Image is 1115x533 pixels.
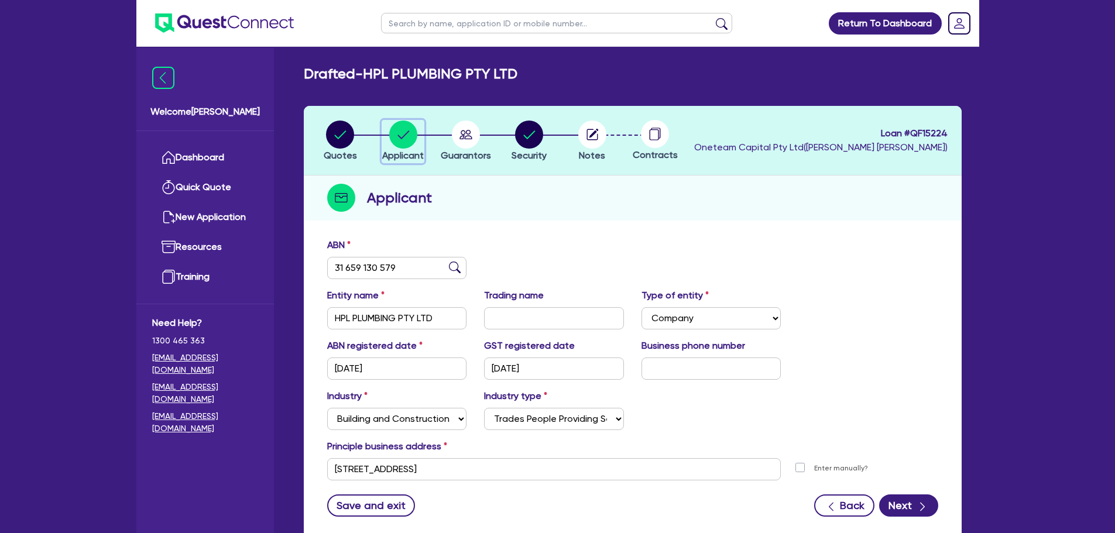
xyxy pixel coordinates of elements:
span: Quotes [324,150,357,161]
label: Enter manually? [814,463,868,474]
span: Welcome [PERSON_NAME] [150,105,260,119]
button: Back [814,494,874,517]
label: Trading name [484,288,544,302]
input: DD / MM / YYYY [327,357,467,380]
label: Type of entity [641,288,709,302]
h2: Applicant [367,187,432,208]
button: Notes [578,120,607,163]
button: Applicant [382,120,424,163]
button: Quotes [323,120,358,163]
a: [EMAIL_ADDRESS][DOMAIN_NAME] [152,352,258,376]
span: Need Help? [152,316,258,330]
img: step-icon [327,184,355,212]
label: GST registered date [484,339,575,353]
button: Save and exit [327,494,416,517]
a: Training [152,262,258,292]
input: Search by name, application ID or mobile number... [381,13,732,33]
label: Principle business address [327,439,447,453]
input: DD / MM / YYYY [484,357,624,380]
a: Resources [152,232,258,262]
label: Entity name [327,288,385,302]
label: Industry type [484,389,547,403]
a: Dashboard [152,143,258,173]
img: abn-lookup icon [449,262,461,273]
img: resources [162,240,176,254]
label: ABN [327,238,351,252]
span: Guarantors [441,150,491,161]
img: new-application [162,210,176,224]
span: Loan # QF15224 [694,126,948,140]
a: Return To Dashboard [829,12,942,35]
span: 1300 465 363 [152,335,258,347]
span: Security [512,150,547,161]
span: Contracts [633,149,678,160]
label: Industry [327,389,368,403]
a: Quick Quote [152,173,258,202]
button: Guarantors [440,120,492,163]
a: Dropdown toggle [944,8,975,39]
span: Applicant [382,150,424,161]
img: quest-connect-logo-blue [155,13,294,33]
label: Business phone number [641,339,745,353]
h2: Drafted - HPL PLUMBING PTY LTD [304,66,517,82]
button: Next [879,494,938,517]
a: [EMAIL_ADDRESS][DOMAIN_NAME] [152,381,258,405]
span: Notes [579,150,605,161]
a: New Application [152,202,258,232]
label: ABN registered date [327,339,423,353]
a: [EMAIL_ADDRESS][DOMAIN_NAME] [152,410,258,435]
img: quick-quote [162,180,176,194]
img: training [162,270,176,284]
button: Security [511,120,547,163]
img: icon-menu-close [152,67,174,89]
span: Oneteam Capital Pty Ltd ( [PERSON_NAME] [PERSON_NAME] ) [694,142,948,153]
